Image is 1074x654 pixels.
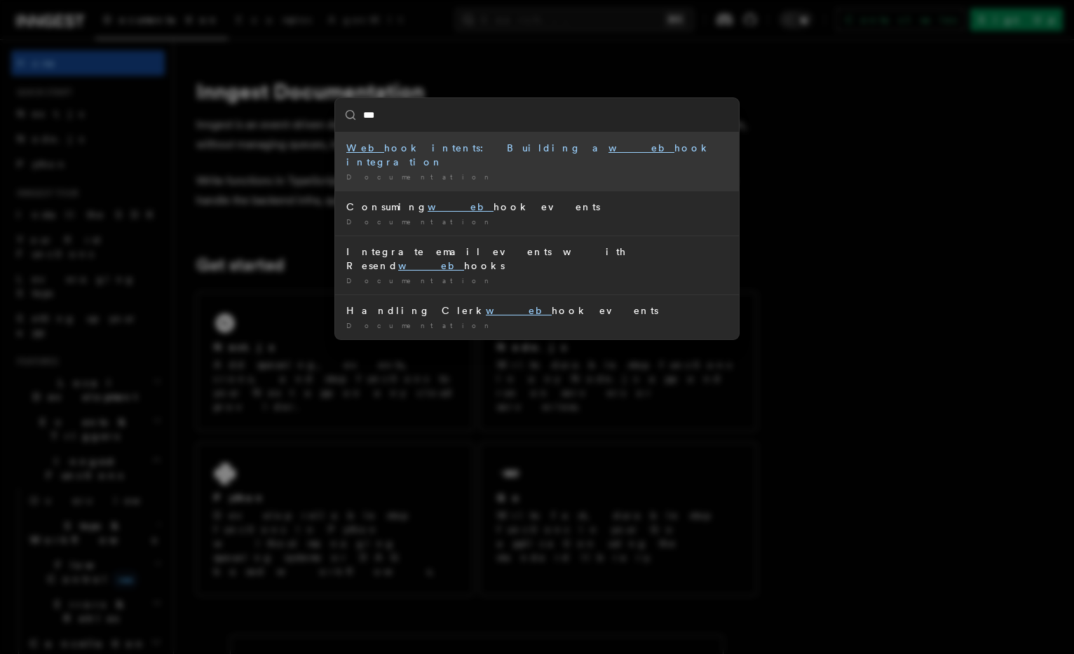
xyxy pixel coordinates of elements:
span: Documentation [346,172,494,181]
span: Documentation [346,321,494,329]
div: Integrate email events with Resend hooks [346,245,728,273]
mark: web [609,142,674,154]
mark: web [486,305,552,316]
div: Handling Clerk hook events [346,304,728,318]
div: hook intents: Building a hook integration [346,141,728,169]
mark: Web [346,142,384,154]
div: Consuming hook events [346,200,728,214]
span: Documentation [346,217,494,226]
span: Documentation [346,276,494,285]
mark: web [428,201,494,212]
mark: web [398,260,464,271]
